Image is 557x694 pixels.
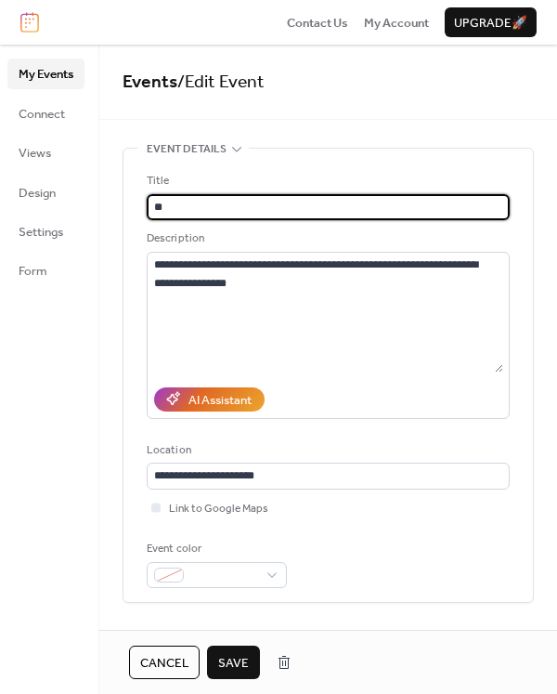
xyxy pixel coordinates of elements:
span: Design [19,184,56,203]
button: Cancel [129,646,200,679]
span: Link to Google Maps [169,500,268,518]
a: My Account [364,13,429,32]
span: / Edit Event [177,65,265,99]
div: Description [147,229,506,248]
span: Cancel [140,654,188,673]
div: Location [147,441,506,460]
a: Settings [7,216,84,246]
button: AI Assistant [154,387,265,412]
a: Events [123,65,177,99]
span: Date and time [147,625,226,644]
span: My Account [364,14,429,33]
a: Contact Us [287,13,348,32]
a: Views [7,137,84,167]
span: Event details [147,140,227,159]
span: Connect [19,105,65,124]
div: Title [147,172,506,190]
a: Form [7,255,84,285]
span: Form [19,262,47,281]
span: Save [218,654,249,673]
span: Settings [19,223,63,242]
button: Upgrade🚀 [445,7,537,37]
button: Save [207,646,260,679]
img: logo [20,12,39,33]
span: Upgrade 🚀 [454,14,527,33]
div: Event color [147,540,283,558]
a: Design [7,177,84,207]
span: Contact Us [287,14,348,33]
a: Connect [7,98,84,128]
div: AI Assistant [188,391,252,410]
a: My Events [7,59,84,88]
span: Views [19,144,51,163]
span: My Events [19,65,73,84]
